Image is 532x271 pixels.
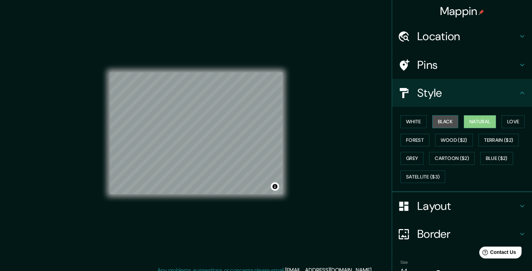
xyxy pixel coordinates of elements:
[110,72,283,194] canvas: Map
[417,58,518,72] h4: Pins
[417,227,518,241] h4: Border
[435,134,473,147] button: Wood ($2)
[400,152,424,165] button: Grey
[478,9,484,15] img: pin-icon.png
[400,170,445,183] button: Satellite ($3)
[392,79,532,107] div: Style
[429,152,475,165] button: Cartoon ($2)
[470,244,524,263] iframe: Help widget launcher
[432,115,459,128] button: Black
[392,51,532,79] div: Pins
[400,259,408,265] label: Size
[480,152,513,165] button: Blue ($2)
[502,115,525,128] button: Love
[417,199,518,213] h4: Layout
[400,134,430,147] button: Forest
[392,220,532,248] div: Border
[417,29,518,43] h4: Location
[392,22,532,50] div: Location
[440,4,484,18] h4: Mappin
[478,134,519,147] button: Terrain ($2)
[392,192,532,220] div: Layout
[400,115,427,128] button: White
[417,86,518,100] h4: Style
[464,115,496,128] button: Natural
[271,182,279,191] button: Toggle attribution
